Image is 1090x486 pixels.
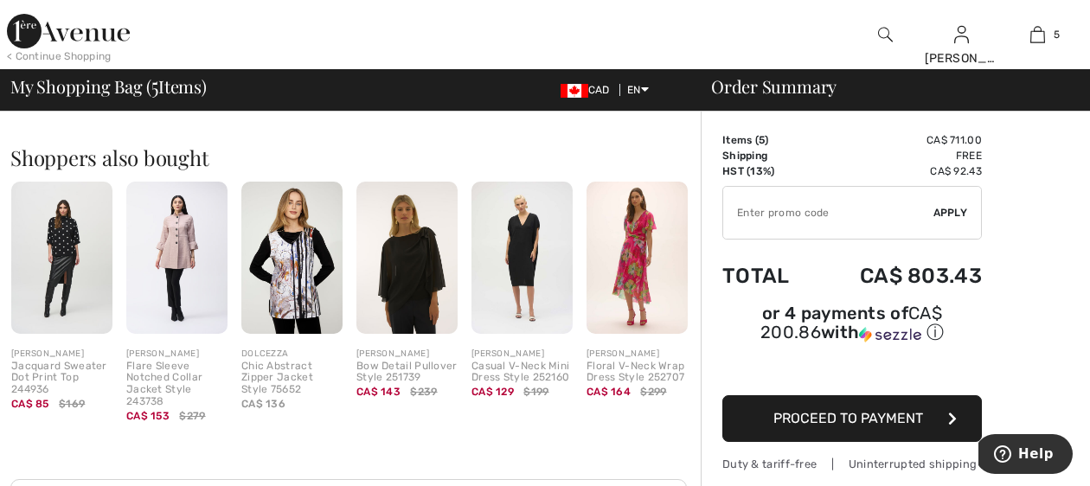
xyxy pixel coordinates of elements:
div: Jacquard Sweater Dot Print Top 244936 [11,361,112,396]
span: $279 [179,408,205,424]
a: 5 [1001,24,1075,45]
div: < Continue Shopping [7,48,112,64]
span: CA$ 85 [11,398,49,410]
div: [PERSON_NAME] [925,49,999,67]
td: Items ( ) [722,132,814,148]
div: Duty & tariff-free | Uninterrupted shipping [722,456,982,472]
div: [PERSON_NAME] [11,348,112,361]
a: Sign In [954,26,969,42]
div: Chic Abstract Zipper Jacket Style 75652 [241,361,343,396]
span: $169 [59,396,85,412]
img: My Info [954,24,969,45]
div: or 4 payments of with [722,305,982,344]
div: Flare Sleeve Notched Collar Jacket Style 243738 [126,361,228,408]
img: 1ère Avenue [7,14,130,48]
span: CA$ 136 [241,398,285,410]
img: Casual V-Neck Mini Dress Style 252160 [471,182,573,333]
td: Free [814,148,982,163]
div: Casual V-Neck Mini Dress Style 252160 [471,361,573,385]
td: CA$ 803.43 [814,246,982,305]
span: CA$ 200.86 [760,303,942,342]
span: EN [627,84,649,96]
div: [PERSON_NAME] [356,348,458,361]
img: Flare Sleeve Notched Collar Jacket Style 243738 [126,182,228,333]
div: [PERSON_NAME] [126,348,228,361]
div: Floral V-Neck Wrap Dress Style 252707 [587,361,688,385]
img: Chic Abstract Zipper Jacket Style 75652 [241,182,343,333]
span: Proceed to Payment [773,410,923,426]
span: $299 [640,384,666,400]
img: Sezzle [859,327,921,342]
span: CA$ 143 [356,386,401,398]
span: 5 [1054,27,1060,42]
span: CA$ 164 [587,386,631,398]
div: [PERSON_NAME] [587,348,688,361]
div: Bow Detail Pullover Style 251739 [356,361,458,385]
td: Total [722,246,814,305]
td: CA$ 711.00 [814,132,982,148]
span: $199 [523,384,548,400]
img: search the website [878,24,893,45]
span: My Shopping Bag ( Items) [10,78,207,95]
span: 5 [151,74,158,96]
span: CA$ 153 [126,410,170,422]
img: Canadian Dollar [561,84,588,98]
div: or 4 payments ofCA$ 200.86withSezzle Click to learn more about Sezzle [722,305,982,350]
div: [PERSON_NAME] [471,348,573,361]
iframe: Opens a widget where you can find more information [978,434,1073,477]
iframe: PayPal-paypal [722,350,982,389]
img: Jacquard Sweater Dot Print Top 244936 [11,182,112,333]
td: HST (13%) [722,163,814,179]
input: Promo code [723,187,933,239]
img: Bow Detail Pullover Style 251739 [356,182,458,333]
div: DOLCEZZA [241,348,343,361]
h2: Shoppers also bought [10,147,701,168]
img: My Bag [1030,24,1045,45]
span: CA$ 129 [471,386,514,398]
span: CAD [561,84,617,96]
td: CA$ 92.43 [814,163,982,179]
td: Shipping [722,148,814,163]
span: 5 [759,134,765,146]
div: Order Summary [690,78,1080,95]
span: Apply [933,205,968,221]
img: Floral V-Neck Wrap Dress Style 252707 [587,182,688,333]
button: Proceed to Payment [722,395,982,442]
span: $239 [410,384,437,400]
